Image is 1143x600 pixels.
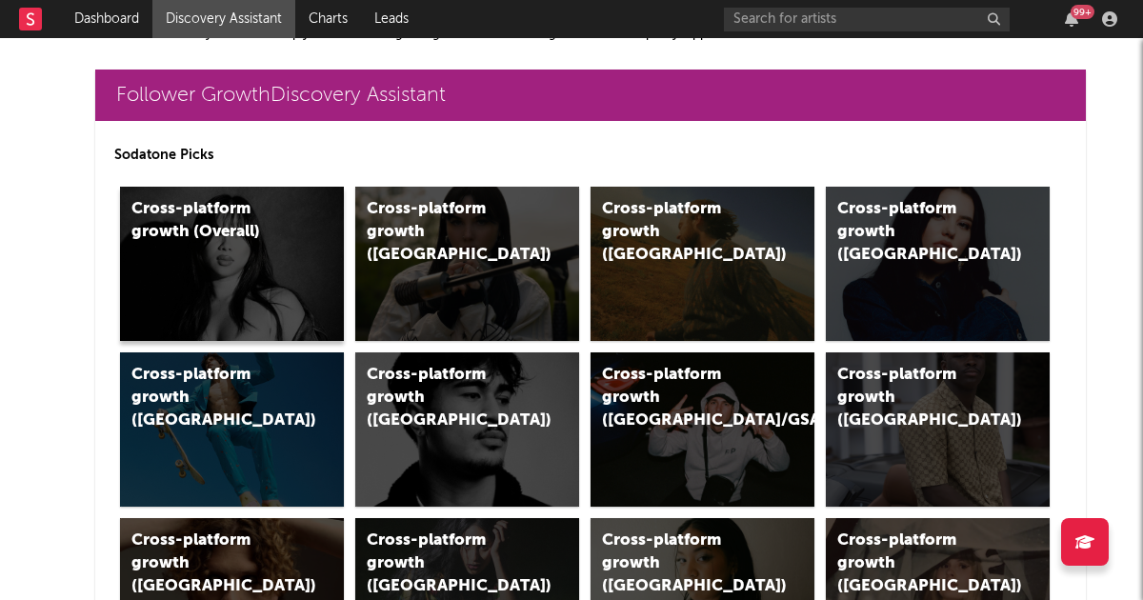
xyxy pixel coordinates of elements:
[355,352,579,507] a: Cross-platform growth ([GEOGRAPHIC_DATA])
[114,144,1067,167] p: Sodatone Picks
[355,187,579,341] a: Cross-platform growth ([GEOGRAPHIC_DATA])
[602,364,763,432] div: Cross-platform growth ([GEOGRAPHIC_DATA]/GSA)
[367,364,528,432] div: Cross-platform growth ([GEOGRAPHIC_DATA])
[367,198,528,267] div: Cross-platform growth ([GEOGRAPHIC_DATA])
[591,187,814,341] a: Cross-platform growth ([GEOGRAPHIC_DATA])
[131,530,292,598] div: Cross-platform growth ([GEOGRAPHIC_DATA])
[1071,5,1094,19] div: 99 +
[826,352,1050,507] a: Cross-platform growth ([GEOGRAPHIC_DATA])
[1065,11,1078,27] button: 99+
[131,364,292,432] div: Cross-platform growth ([GEOGRAPHIC_DATA])
[837,364,998,432] div: Cross-platform growth ([GEOGRAPHIC_DATA])
[120,352,344,507] a: Cross-platform growth ([GEOGRAPHIC_DATA])
[131,198,292,244] div: Cross-platform growth (Overall)
[837,198,998,267] div: Cross-platform growth ([GEOGRAPHIC_DATA])
[95,70,1086,121] a: Follower GrowthDiscovery Assistant
[120,187,344,341] a: Cross-platform growth (Overall)
[826,187,1050,341] a: Cross-platform growth ([GEOGRAPHIC_DATA])
[724,8,1010,31] input: Search for artists
[367,530,528,598] div: Cross-platform growth ([GEOGRAPHIC_DATA])
[591,352,814,507] a: Cross-platform growth ([GEOGRAPHIC_DATA]/GSA)
[602,198,763,267] div: Cross-platform growth ([GEOGRAPHIC_DATA])
[602,530,763,598] div: Cross-platform growth ([GEOGRAPHIC_DATA])
[837,530,998,598] div: Cross-platform growth ([GEOGRAPHIC_DATA])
